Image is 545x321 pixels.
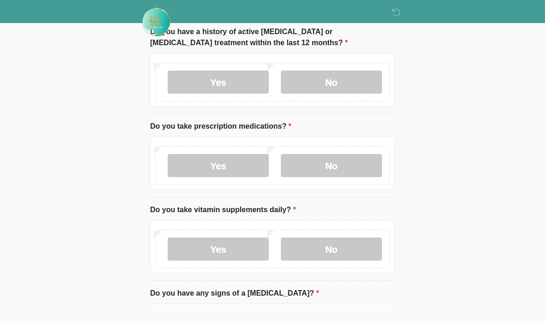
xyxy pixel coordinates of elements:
[150,288,319,299] label: Do you have any signs of a [MEDICAL_DATA]?
[281,238,382,261] label: No
[281,154,382,177] label: No
[150,121,291,132] label: Do you take prescription medications?
[168,154,269,177] label: Yes
[168,238,269,261] label: Yes
[168,71,269,94] label: Yes
[141,7,171,37] img: Rehydrate Aesthetics & Wellness Logo
[150,204,296,215] label: Do you take vitamin supplements daily?
[281,71,382,94] label: No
